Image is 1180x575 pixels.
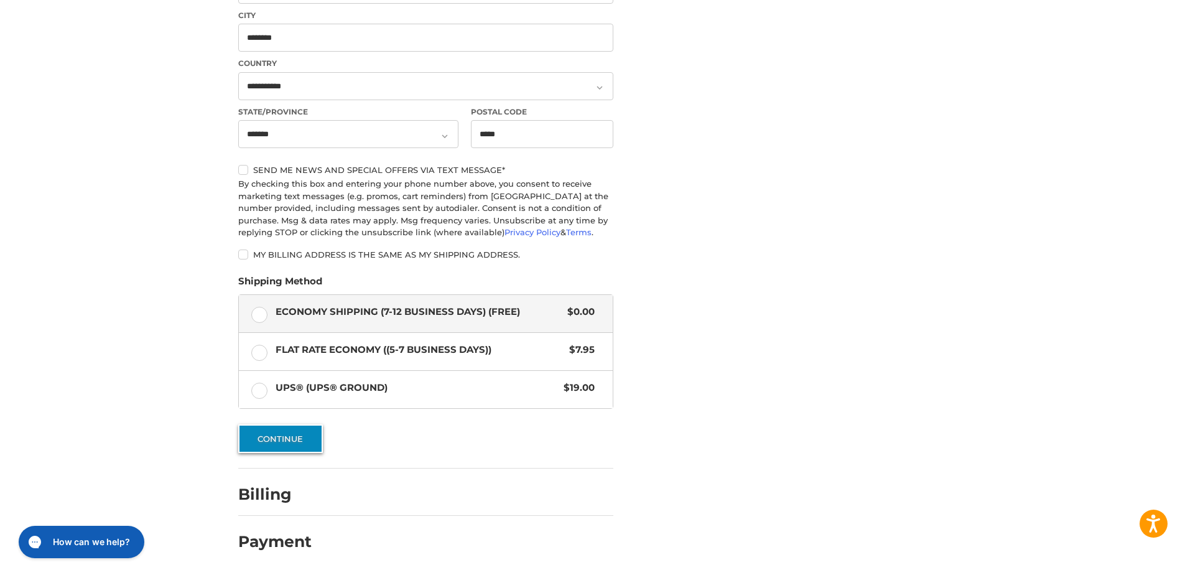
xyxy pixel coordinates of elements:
[238,532,312,551] h2: Payment
[276,305,562,319] span: Economy Shipping (7-12 Business Days) (Free)
[276,381,558,395] span: UPS® (UPS® Ground)
[238,106,458,118] label: State/Province
[12,521,148,563] iframe: Gorgias live chat messenger
[504,227,560,237] a: Privacy Policy
[238,424,323,453] button: Continue
[238,58,613,69] label: Country
[563,343,595,357] span: $7.95
[276,343,564,357] span: Flat Rate Economy ((5-7 Business Days))
[566,227,592,237] a: Terms
[238,250,613,259] label: My billing address is the same as my shipping address.
[238,165,613,175] label: Send me news and special offers via text message*
[561,305,595,319] span: $0.00
[238,178,613,239] div: By checking this box and entering your phone number above, you consent to receive marketing text ...
[238,10,613,21] label: City
[557,381,595,395] span: $19.00
[471,106,614,118] label: Postal Code
[238,274,322,294] legend: Shipping Method
[238,485,311,504] h2: Billing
